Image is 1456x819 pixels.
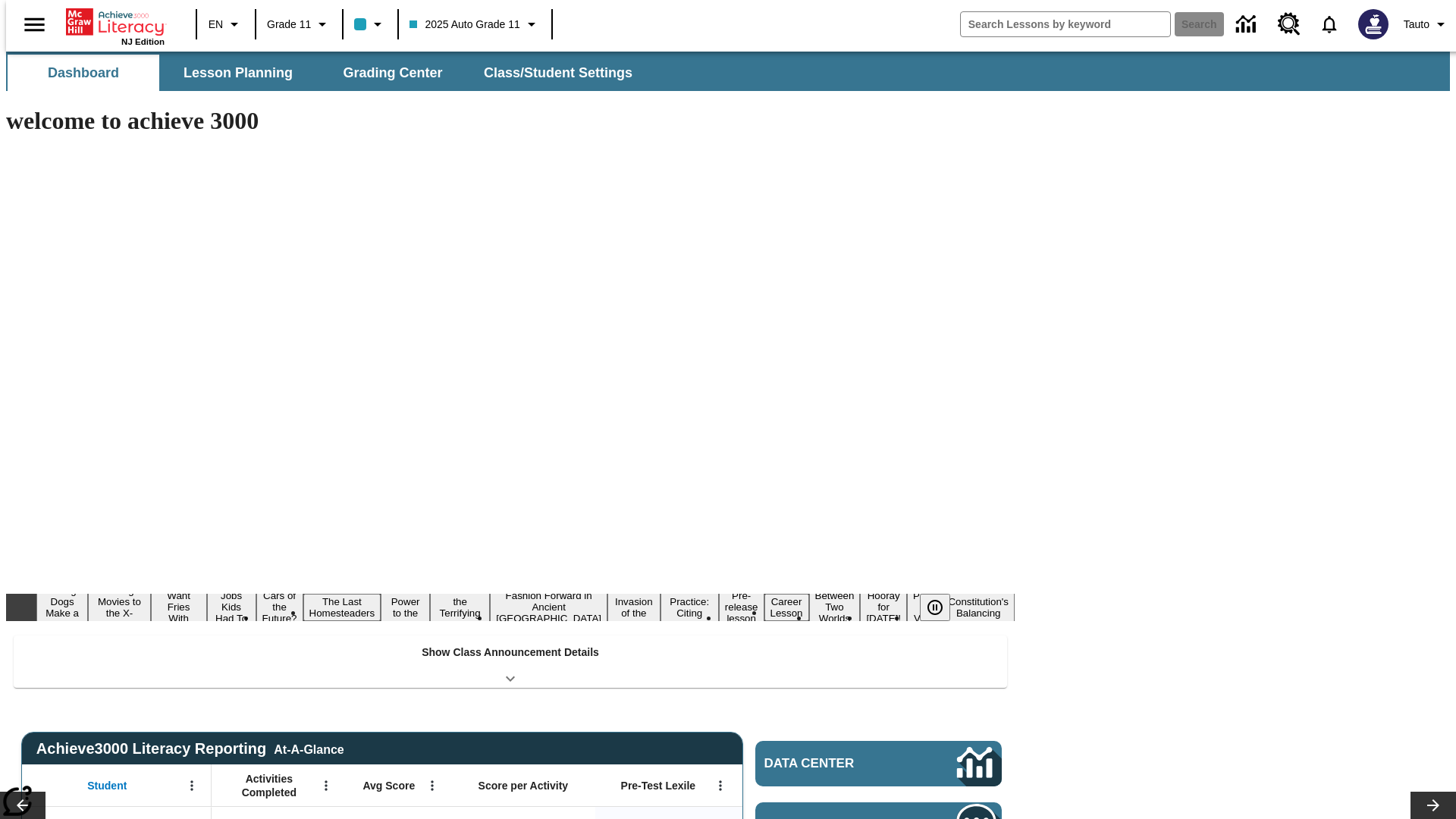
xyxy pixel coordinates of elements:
button: Slide 3 Do You Want Fries With That? [151,576,207,638]
button: Slide 13 Career Lesson [764,594,809,621]
button: Slide 2 Taking Movies to the X-Dimension [88,582,151,632]
button: Slide 5 Cars of the Future? [256,588,303,626]
button: Slide 6 The Last Homesteaders [303,594,381,621]
span: Grade 11 [267,17,311,33]
button: Lesson Planning [162,55,314,91]
a: Home [66,7,165,37]
button: Open Menu [421,774,444,797]
span: Activities Completed [219,772,319,799]
button: Class/Student Settings [472,55,645,91]
h1: welcome to achieve 3000 [6,107,1015,135]
input: search field [961,12,1170,36]
span: EN [209,17,223,33]
div: At-A-Glance [274,740,344,757]
span: Achieve3000 Literacy Reporting [36,740,344,758]
button: Grade: Grade 11, Select a grade [261,11,337,38]
button: Slide 15 Hooray for Constitution Day! [860,588,907,626]
a: Data Center [1227,4,1269,45]
div: Show Class Announcement Details [14,635,1007,688]
button: Slide 1 Diving Dogs Make a Splash [36,582,88,632]
button: Open Menu [709,774,732,797]
button: Slide 11 Mixed Practice: Citing Evidence [661,582,719,632]
button: Lesson carousel, Next [1410,792,1456,819]
button: Class color is light blue. Change class color [348,11,393,38]
p: Show Class Announcement Details [422,645,599,661]
span: Pre-Test Lexile [621,779,696,792]
button: Slide 9 Fashion Forward in Ancient Rome [490,588,607,626]
a: Notifications [1310,5,1349,44]
button: Open side menu [12,2,57,47]
span: Score per Activity [479,779,569,792]
button: Profile/Settings [1398,11,1456,38]
a: Resource Center, Will open in new tab [1269,4,1310,45]
button: Slide 8 Attack of the Terrifying Tomatoes [430,582,490,632]
button: Slide 12 Pre-release lesson [719,588,764,626]
div: SubNavbar [6,55,646,91]
button: Slide 10 The Invasion of the Free CD [607,582,661,632]
span: NJ Edition [121,37,165,46]
button: Slide 14 Between Two Worlds [809,588,861,626]
button: Dashboard [8,55,159,91]
button: Pause [920,594,950,621]
button: Slide 4 Dirty Jobs Kids Had To Do [207,576,256,638]
div: Pause [920,594,965,621]
img: Avatar [1358,9,1389,39]
button: Slide 7 Solar Power to the People [381,582,430,632]
span: Student [87,779,127,792]
a: Data Center [755,741,1002,786]
div: Home [66,5,165,46]
button: Language: EN, Select a language [202,11,250,38]
span: Data Center [764,756,906,771]
button: Slide 17 The Constitution's Balancing Act [942,582,1015,632]
button: Select a new avatar [1349,5,1398,44]
button: Class: 2025 Auto Grade 11, Select your class [403,11,546,38]
button: Open Menu [180,774,203,797]
span: Tauto [1404,17,1429,33]
div: SubNavbar [6,52,1450,91]
button: Open Menu [315,774,337,797]
span: Avg Score [362,779,415,792]
button: Grading Center [317,55,469,91]
button: Slide 16 Point of View [907,588,942,626]
span: 2025 Auto Grade 11 [409,17,519,33]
